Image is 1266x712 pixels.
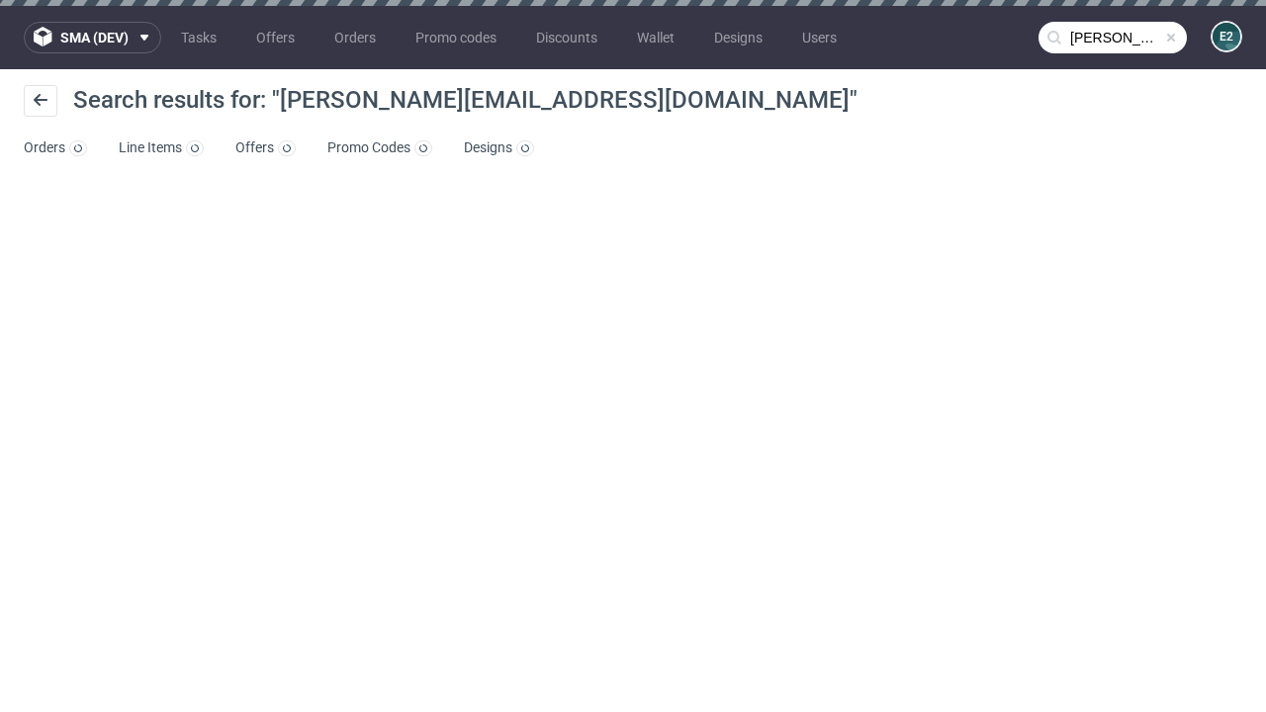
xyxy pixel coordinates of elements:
[464,133,534,164] a: Designs
[702,22,774,53] a: Designs
[524,22,609,53] a: Discounts
[322,22,388,53] a: Orders
[119,133,204,164] a: Line Items
[60,31,129,44] span: sma (dev)
[169,22,228,53] a: Tasks
[244,22,307,53] a: Offers
[1213,23,1240,50] figcaption: e2
[790,22,849,53] a: Users
[24,133,87,164] a: Orders
[404,22,508,53] a: Promo codes
[235,133,296,164] a: Offers
[625,22,686,53] a: Wallet
[73,86,858,114] span: Search results for: "[PERSON_NAME][EMAIL_ADDRESS][DOMAIN_NAME]"
[24,22,161,53] button: sma (dev)
[327,133,432,164] a: Promo Codes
